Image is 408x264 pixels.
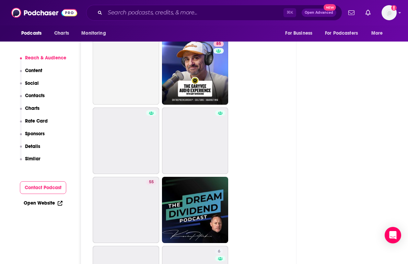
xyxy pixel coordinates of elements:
[363,7,373,19] a: Show notifications dropdown
[25,68,42,73] p: Content
[382,5,397,20] img: User Profile
[218,248,220,255] span: 6
[149,179,154,186] span: 55
[20,181,67,194] button: Contact Podcast
[305,11,333,14] span: Open Advanced
[280,27,321,40] button: open menu
[366,27,392,40] button: open menu
[325,28,358,38] span: For Podcasters
[25,156,40,162] p: Similar
[320,27,368,40] button: open menu
[146,180,156,185] a: 55
[215,249,223,254] a: 6
[285,28,312,38] span: For Business
[20,131,45,144] button: Sponsors
[86,5,342,21] div: Search podcasts, credits, & more...
[20,68,43,80] button: Content
[20,144,40,156] button: Details
[302,9,336,17] button: Open AdvancedNew
[382,5,397,20] span: Logged in as jennevievef
[213,41,224,47] a: 85
[25,93,45,99] p: Contacts
[20,156,41,169] button: Similar
[54,28,69,38] span: Charts
[391,5,397,11] svg: Add a profile image
[20,55,67,68] button: Reach & Audience
[20,105,40,118] button: Charts
[93,177,159,243] a: 55
[162,38,229,105] a: 85
[50,27,73,40] a: Charts
[385,227,401,243] div: Open Intercom Messenger
[24,200,62,206] a: Open Website
[25,105,39,111] p: Charts
[20,80,39,93] button: Social
[25,118,48,124] p: Rate Card
[324,4,336,11] span: New
[283,8,296,17] span: ⌘ K
[371,28,383,38] span: More
[346,7,357,19] a: Show notifications dropdown
[81,28,106,38] span: Monitoring
[11,6,77,19] img: Podchaser - Follow, Share and Rate Podcasts
[25,55,66,61] p: Reach & Audience
[25,144,40,149] p: Details
[25,80,39,86] p: Social
[382,5,397,20] button: Show profile menu
[20,118,48,131] button: Rate Card
[16,27,50,40] button: open menu
[77,27,115,40] button: open menu
[216,41,221,47] span: 85
[25,131,45,137] p: Sponsors
[105,7,283,18] input: Search podcasts, credits, & more...
[21,28,42,38] span: Podcasts
[20,93,45,105] button: Contacts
